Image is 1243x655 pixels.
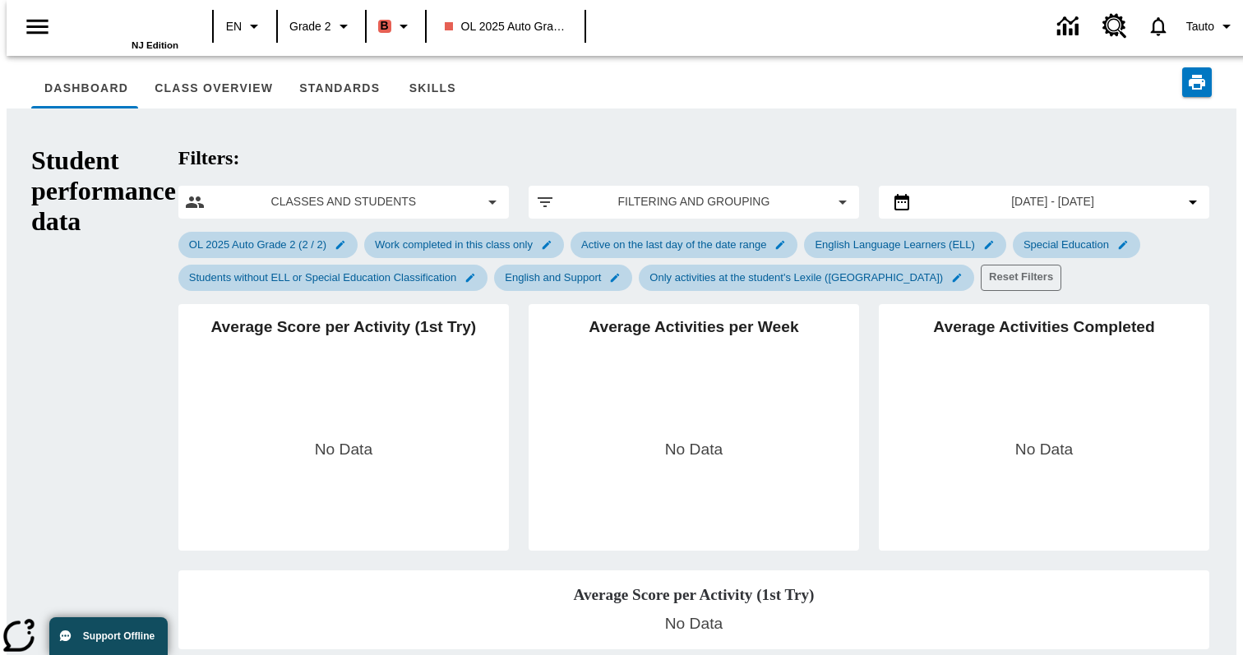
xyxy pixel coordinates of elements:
button: Skills [393,69,472,108]
h2: Average Activities per Week [542,317,846,438]
a: Notifications [1137,5,1180,48]
span: Grade 2 [289,18,331,35]
span: Filtering and Grouping [568,193,820,210]
p: No Data [665,438,723,462]
h2: Average Score per Activity (1st Try) [192,317,496,438]
div: Edit Students without ELL or Special Education Classification filter selected submenu item [178,265,487,291]
button: Select classes and students menu item [185,192,502,212]
h2: Average Score per Activity (1st Try) [192,584,1196,607]
span: B [381,16,389,36]
span: OL 2025 Auto Grade 2 [445,18,566,35]
div: Edit Special Education filter selected submenu item [1013,232,1140,258]
span: Active on the last day of the date range [571,238,776,251]
span: Support Offline [83,630,155,642]
span: Classes and Students [218,193,469,210]
span: Work completed in this class only [365,238,543,251]
p: No Data [1015,438,1073,462]
span: EN [226,18,242,35]
div: Edit Active on the last day of the date range filter selected submenu item [571,232,797,258]
span: English Language Learners (ELL) [805,238,984,251]
button: Dashboard [31,69,141,108]
h2: Filters: [178,147,1209,169]
span: OL 2025 Auto Grade 2 (2 / 2) [179,238,336,251]
button: Select the date range menu item [885,192,1203,212]
button: Standards [286,69,393,108]
div: Edit OL 2025 Auto Grade 2 (2 / 2) filter selected submenu item [178,232,358,258]
button: Apply filters menu item [535,192,853,212]
button: Support Offline [49,617,168,655]
svg: Collapse Date Range Filter [1183,192,1203,212]
span: English and Support [495,271,611,284]
a: Resource Center, Will open in new tab [1093,4,1137,48]
div: Edit English and Support filter selected submenu item [494,265,632,291]
div: Edit Work completed in this class only filter selected submenu item [364,232,564,258]
button: Class Overview [141,69,286,108]
span: Special Education [1014,238,1119,251]
div: Home [72,6,178,50]
h2: Average Activities Completed [892,317,1196,438]
span: Only activities at the student's Lexile ([GEOGRAPHIC_DATA]) [640,271,953,284]
button: Boost Class color is flamingo. Change class color [372,12,420,41]
span: Tauto [1186,18,1214,35]
div: Edit English Language Learners (ELL) filter selected submenu item [804,232,1005,258]
span: [DATE] - [DATE] [1011,193,1094,210]
p: No Data [665,612,723,636]
a: Data Center [1047,4,1093,49]
div: Edit Only activities at the student's Lexile (Reading) filter selected submenu item [639,265,974,291]
button: Profile/Settings [1180,12,1243,41]
button: Print [1182,67,1212,97]
span: NJ Edition [132,40,178,50]
button: Grade: Grade 2, Select a grade [283,12,360,41]
button: Language: EN, Select a language [219,12,271,41]
button: Open side menu [13,2,62,51]
span: Students without ELL or Special Education Classification [179,271,466,284]
p: No Data [315,438,372,462]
